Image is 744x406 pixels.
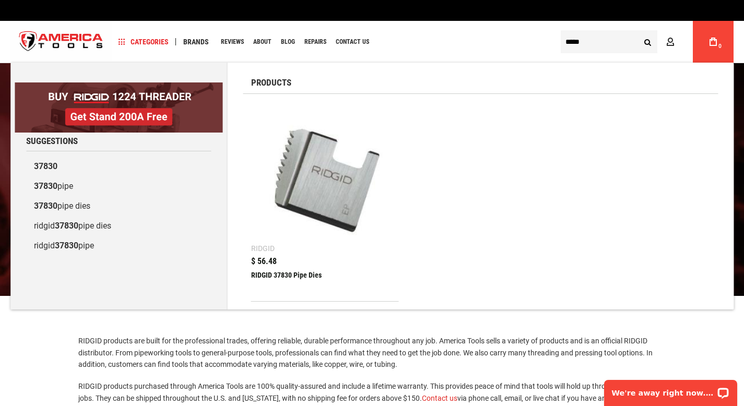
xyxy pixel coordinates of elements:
[119,38,169,45] span: Categories
[251,245,275,252] div: Ridgid
[221,39,244,45] span: Reviews
[10,22,112,62] a: store logo
[251,102,399,301] a: RIDGID 37830 Pipe Dies Ridgid $ 56.48 RIDGID 37830 Pipe Dies
[703,21,723,63] a: 0
[276,35,300,49] a: Blog
[251,257,277,266] span: $ 56.48
[251,78,291,87] span: Products
[256,107,394,244] img: RIDGID 37830 Pipe Dies
[253,39,271,45] span: About
[637,32,657,52] button: Search
[55,241,78,250] b: 37830
[179,35,214,49] a: Brands
[34,201,57,211] b: 37830
[55,221,78,231] b: 37830
[15,82,223,133] img: BOGO: Buy RIDGID® 1224 Threader, Get Stand 200A Free!
[34,181,57,191] b: 37830
[78,380,666,404] p: RIDGID products purchased through America Tools are 100% quality-assured and include a lifetime w...
[718,43,722,49] span: 0
[34,161,57,171] b: 37830
[26,176,211,196] a: 37830pipe
[26,216,211,236] a: ridgid37830pipe dies
[26,157,211,176] a: 37830
[10,22,112,62] img: America Tools
[300,35,331,49] a: Repairs
[249,35,276,49] a: About
[281,39,295,45] span: Blog
[251,271,399,296] div: RIDGID 37830 Pipe Dies
[336,39,369,45] span: Contact Us
[26,196,211,216] a: 37830pipe dies
[183,38,209,45] span: Brands
[26,236,211,256] a: ridgid37830pipe
[304,39,326,45] span: Repairs
[216,35,249,49] a: Reviews
[597,373,744,406] iframe: LiveChat chat widget
[114,35,173,49] a: Categories
[26,137,78,146] span: Suggestions
[78,335,666,370] p: RIDGID products are built for the professional trades, offering reliable, durable performance thr...
[331,35,374,49] a: Contact Us
[15,82,223,90] a: BOGO: Buy RIDGID® 1224 Threader, Get Stand 200A Free!
[422,394,457,402] a: Contact us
